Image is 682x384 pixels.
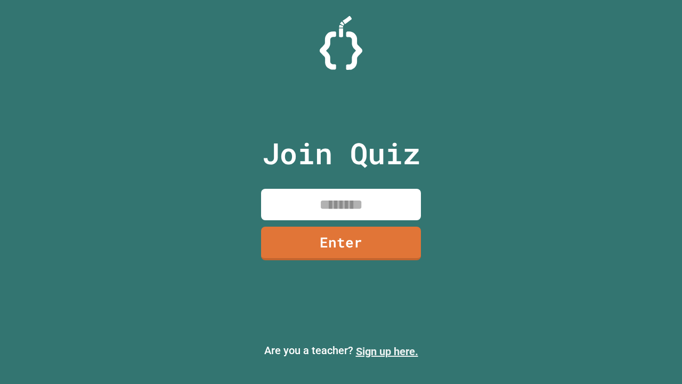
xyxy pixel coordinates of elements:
p: Join Quiz [262,131,420,175]
p: Are you a teacher? [9,342,673,359]
iframe: chat widget [637,341,671,373]
iframe: chat widget [594,295,671,340]
a: Sign up here. [356,345,418,358]
a: Enter [261,227,421,260]
img: Logo.svg [320,16,362,70]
